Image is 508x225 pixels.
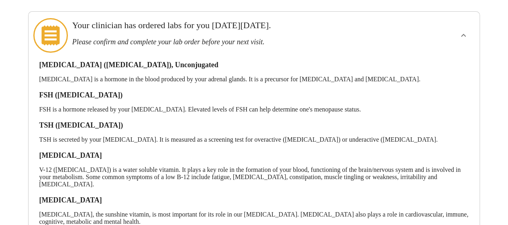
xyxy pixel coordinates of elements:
h3: [MEDICAL_DATA] ([MEDICAL_DATA]), Unconjugated [39,61,469,69]
button: show more [454,26,473,45]
h3: [MEDICAL_DATA] [39,151,469,160]
h3: FSH ([MEDICAL_DATA]) [39,91,469,99]
h3: Please confirm and complete your lab order before your next visit. [72,38,393,46]
p: V-12 ([MEDICAL_DATA]) is a water soluble vitamin. It plays a key role in the formation of your bl... [39,166,469,188]
h3: [MEDICAL_DATA] [39,196,469,204]
p: [MEDICAL_DATA] is a hormone in the blood produced by your adrenal glands. It is a precursor for [... [39,76,469,83]
h3: Your clinician has ordered labs for you [DATE][DATE]. [72,20,393,31]
p: FSH is a hormone released by your [MEDICAL_DATA]. Elevated levels of FSH can help determine one's... [39,106,469,113]
h3: TSH ([MEDICAL_DATA]) [39,121,469,130]
p: TSH is secreted by your [MEDICAL_DATA]. It is measured as a screening test for overactive ([MEDIC... [39,136,469,143]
